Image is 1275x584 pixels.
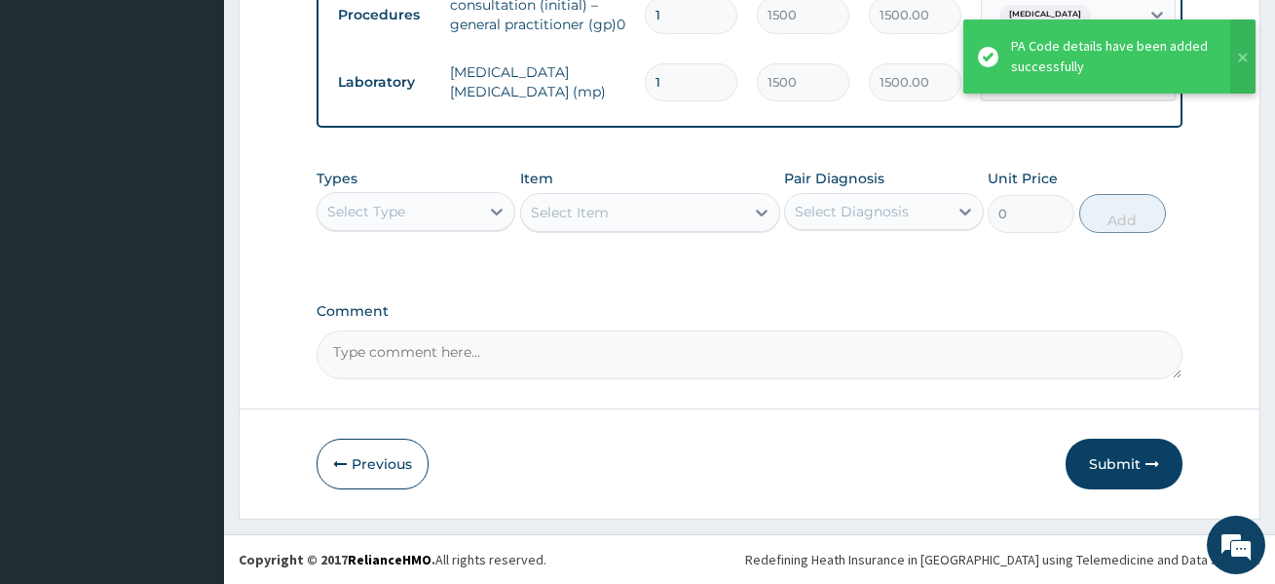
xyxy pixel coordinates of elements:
[1011,36,1212,77] div: PA Code details have been added successfully
[113,171,269,368] span: We're online!
[745,550,1260,569] div: Redefining Heath Insurance in [GEOGRAPHIC_DATA] using Telemedicine and Data Science!
[784,169,884,188] label: Pair Diagnosis
[101,109,327,135] div: Chat with us now
[440,53,635,111] td: [MEDICAL_DATA] [MEDICAL_DATA] (mp)
[1066,439,1182,489] button: Submit
[317,171,357,187] label: Types
[520,169,553,188] label: Item
[1079,194,1166,233] button: Add
[328,64,440,100] td: Laboratory
[10,382,371,450] textarea: Type your message and hit 'Enter'
[317,303,1183,320] label: Comment
[319,10,366,57] div: Minimize live chat window
[36,97,79,146] img: d_794563401_company_1708531726252_794563401
[224,534,1275,584] footer: All rights reserved.
[988,169,1058,188] label: Unit Price
[239,551,435,568] strong: Copyright © 2017 .
[317,439,429,489] button: Previous
[795,202,909,221] div: Select Diagnosis
[348,551,431,568] a: RelianceHMO
[327,202,405,221] div: Select Type
[999,5,1091,24] span: [MEDICAL_DATA]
